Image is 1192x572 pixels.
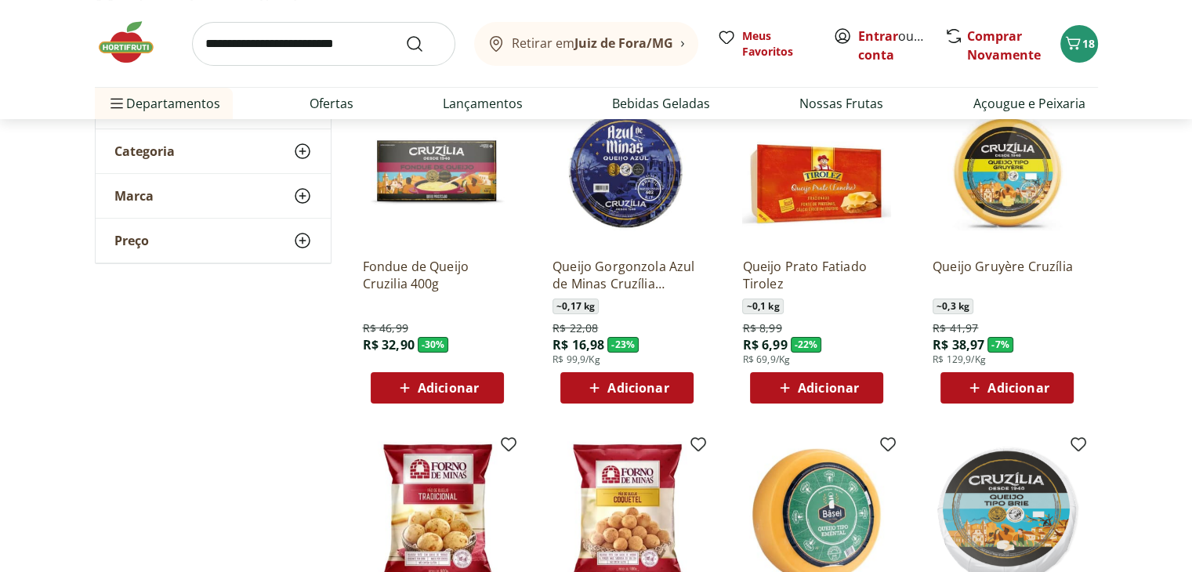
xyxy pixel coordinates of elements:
span: ~ 0,1 kg [742,299,783,314]
img: Hortifruti [95,19,173,66]
span: Adicionar [798,382,859,394]
img: Queijo Gorgonzola Azul de Minas Cruzília Unidade [553,96,701,245]
span: R$ 129,9/Kg [933,353,986,366]
span: Preço [114,233,149,248]
b: Juiz de Fora/MG [574,34,673,52]
span: - 30 % [418,337,449,353]
button: Categoria [96,129,331,173]
span: - 7 % [987,337,1013,353]
span: Meus Favoritos [742,28,814,60]
a: Nossas Frutas [799,94,883,113]
a: Ofertas [310,94,353,113]
a: Meus Favoritos [717,28,814,60]
a: Fondue de Queijo Cruzilia 400g [363,258,512,292]
a: Lançamentos [443,94,523,113]
a: Queijo Gruyère Cruzília [933,258,1081,292]
span: R$ 69,9/Kg [742,353,790,366]
span: R$ 46,99 [363,320,408,336]
img: Queijo Prato Fatiado Tirolez [742,96,891,245]
span: ou [858,27,928,64]
a: Queijo Prato Fatiado Tirolez [742,258,891,292]
span: ~ 0,3 kg [933,299,973,314]
a: Entrar [858,27,898,45]
button: Submit Search [405,34,443,53]
span: R$ 16,98 [553,336,604,353]
span: Adicionar [987,382,1049,394]
a: Criar conta [858,27,944,63]
span: R$ 22,08 [553,320,598,336]
span: R$ 99,9/Kg [553,353,600,366]
button: Adicionar [560,372,694,404]
img: Fondue de Queijo Cruzilia 400g [363,96,512,245]
span: R$ 6,99 [742,336,787,353]
span: Categoria [114,143,175,159]
button: Carrinho [1060,25,1098,63]
button: Adicionar [750,372,883,404]
span: Retirar em [512,36,673,50]
input: search [192,22,455,66]
span: Adicionar [607,382,668,394]
span: - 23 % [607,337,639,353]
a: Comprar Novamente [967,27,1041,63]
img: Queijo Gruyère Cruzília [933,96,1081,245]
span: Adicionar [418,382,479,394]
span: ~ 0,17 kg [553,299,599,314]
button: Preço [96,219,331,262]
button: Menu [107,85,126,122]
button: Retirar emJuiz de Fora/MG [474,22,698,66]
span: R$ 38,97 [933,336,984,353]
button: Adicionar [371,372,504,404]
button: Adicionar [940,372,1074,404]
span: Departamentos [107,85,220,122]
button: Marca [96,174,331,218]
span: 18 [1082,36,1095,51]
a: Açougue e Peixaria [973,94,1085,113]
a: Bebidas Geladas [612,94,710,113]
a: Queijo Gorgonzola Azul de Minas Cruzília Unidade [553,258,701,292]
span: R$ 32,90 [363,336,415,353]
span: Marca [114,188,154,204]
span: R$ 8,99 [742,320,781,336]
span: - 22 % [791,337,822,353]
span: R$ 41,97 [933,320,978,336]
